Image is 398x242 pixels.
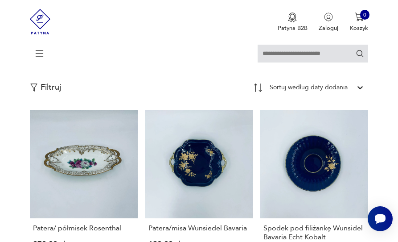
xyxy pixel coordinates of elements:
button: Zaloguj [319,13,338,32]
h3: Patera/ półmisek Rosenthal [33,224,135,233]
div: Sortuj według daty dodania [270,83,348,92]
iframe: Smartsupp widget button [368,206,393,231]
p: Filtruj [41,83,61,92]
button: 0Koszyk [350,13,368,32]
button: Patyna B2B [278,13,308,32]
img: Ikona koszyka [355,13,364,21]
button: Filtruj [30,83,61,92]
p: Koszyk [350,24,368,32]
p: Zaloguj [319,24,338,32]
button: Szukaj [356,49,364,58]
img: Sort Icon [254,83,262,92]
img: Ikonka użytkownika [324,13,333,21]
p: Patyna B2B [278,24,308,32]
a: Ikona medaluPatyna B2B [278,13,308,32]
h3: Patera/misa Wunsiedel Bavaria [148,224,250,233]
img: Ikonka filtrowania [30,83,38,92]
img: Ikona medalu [288,13,297,22]
h3: Spodek pod filiżankę Wunsidel Bavaria Echt Kobalt [263,224,365,242]
div: 0 [360,10,370,20]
